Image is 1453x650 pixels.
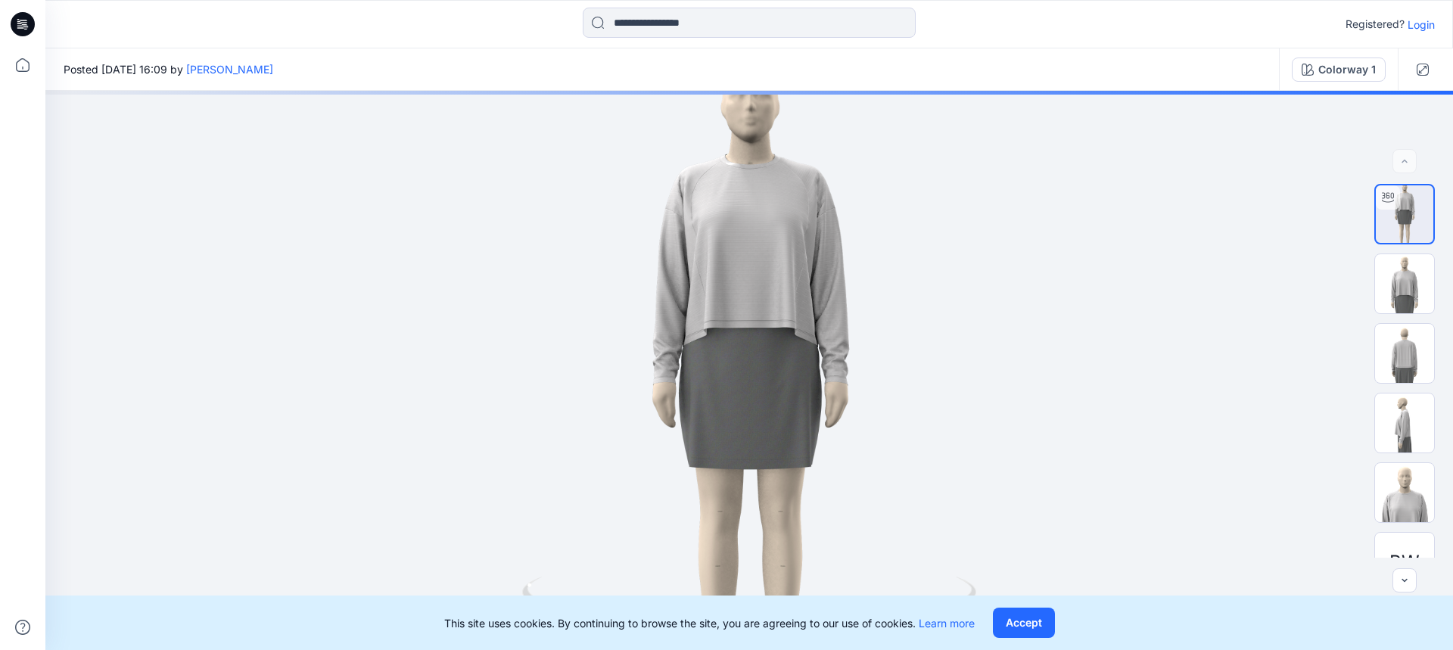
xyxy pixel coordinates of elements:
[1389,549,1420,576] span: BW
[1318,61,1376,78] div: Colorway 1
[1408,17,1435,33] p: Login
[1375,393,1434,453] img: BW W Top Left NRM
[1346,15,1405,33] p: Registered?
[1292,58,1386,82] button: Colorway 1
[444,615,975,631] p: This site uses cookies. By continuing to browse the site, you are agreeing to our use of cookies.
[1375,463,1434,522] img: BW W Top Front Chest NRM
[64,61,273,77] span: Posted [DATE] 16:09 by
[186,63,273,76] a: [PERSON_NAME]
[919,617,975,630] a: Learn more
[1375,254,1434,313] img: BW W Top Front NRM
[993,608,1055,638] button: Accept
[1376,185,1433,243] img: BW W Top Turntable NRM
[1375,324,1434,383] img: BW W Top Back NRM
